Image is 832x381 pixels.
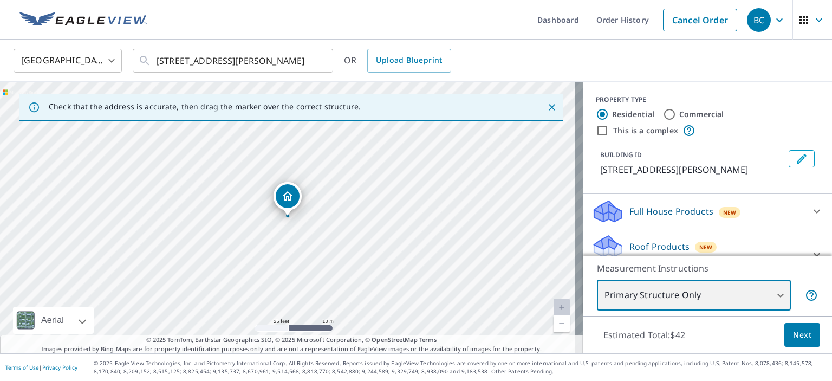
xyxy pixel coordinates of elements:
[42,364,77,371] a: Privacy Policy
[679,109,724,120] label: Commercial
[545,100,559,114] button: Close
[146,335,437,345] span: © 2025 TomTom, Earthstar Geographics SIO, © 2025 Microsoft Corporation, ©
[274,182,302,216] div: Dropped pin, building 1, Residential property, 409 Eastbrook Dr Anna, TX 75409
[784,323,820,347] button: Next
[5,364,77,371] p: |
[629,205,713,218] p: Full House Products
[94,359,827,376] p: © 2025 Eagle View Technologies, Inc. and Pictometry International Corp. All Rights Reserved. Repo...
[747,8,771,32] div: BC
[372,335,417,344] a: OpenStreetMap
[613,125,678,136] label: This is a complex
[699,243,713,251] span: New
[663,9,737,31] a: Cancel Order
[789,150,815,167] button: Edit building 1
[13,307,94,334] div: Aerial
[157,46,311,76] input: Search by address or latitude-longitude
[600,150,642,159] p: BUILDING ID
[367,49,451,73] a: Upload Blueprint
[419,335,437,344] a: Terms
[38,307,67,334] div: Aerial
[554,315,570,332] a: Current Level 20, Zoom Out
[793,328,811,342] span: Next
[723,208,737,217] span: New
[376,54,442,67] span: Upload Blueprint
[14,46,122,76] div: [GEOGRAPHIC_DATA]
[612,109,654,120] label: Residential
[805,289,818,302] span: Your report will include only the primary structure on the property. For example, a detached gara...
[591,234,823,276] div: Roof ProductsNewPremium with Regular Delivery
[344,49,451,73] div: OR
[595,323,694,347] p: Estimated Total: $42
[554,299,570,315] a: Current Level 20, Zoom In Disabled
[19,12,147,28] img: EV Logo
[600,163,784,176] p: [STREET_ADDRESS][PERSON_NAME]
[591,198,823,224] div: Full House ProductsNew
[596,95,819,105] div: PROPERTY TYPE
[597,262,818,275] p: Measurement Instructions
[49,102,361,112] p: Check that the address is accurate, then drag the marker over the correct structure.
[597,280,791,311] div: Primary Structure Only
[5,364,39,371] a: Terms of Use
[629,240,690,253] p: Roof Products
